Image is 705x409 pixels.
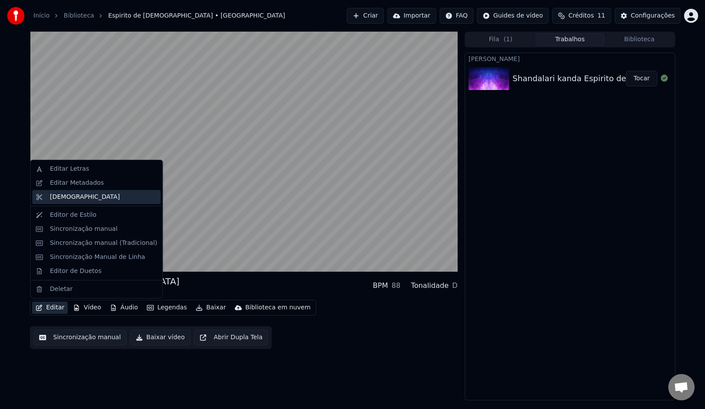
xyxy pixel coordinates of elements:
[387,8,436,24] button: Importar
[50,253,145,262] div: Sincronização Manual de Linha
[106,301,142,314] button: Áudio
[466,33,535,46] button: Fila
[552,8,611,24] button: Créditos11
[50,179,104,187] div: Editar Metadados
[50,225,117,233] div: Sincronização manual
[50,239,157,248] div: Sincronização manual (Tradicional)
[626,71,657,86] button: Tocar
[64,11,94,20] a: Biblioteca
[411,280,449,291] div: Tonalidade
[597,11,605,20] span: 11
[143,301,190,314] button: Legendas
[347,8,384,24] button: Criar
[130,330,190,345] button: Baixar vídeo
[668,374,694,400] div: Bate-papo aberto
[245,303,311,312] div: Biblioteca em nuvem
[50,211,96,219] div: Editor de Estilo
[69,301,105,314] button: Vídeo
[194,330,268,345] button: Abrir Dupla Tela
[32,301,68,314] button: Editar
[604,33,674,46] button: Biblioteca
[477,8,549,24] button: Guides de vídeo
[50,267,101,276] div: Editor de Duetos
[108,11,285,20] span: Espirito de [DEMOGRAPHIC_DATA] • [GEOGRAPHIC_DATA]
[614,8,680,24] button: Configurações
[33,11,50,20] a: Início
[7,7,25,25] img: youka
[50,165,89,173] div: Editar Letras
[33,330,127,345] button: Sincronização manual
[452,280,458,291] div: D
[440,8,473,24] button: FAQ
[392,280,400,291] div: 88
[465,53,675,64] div: [PERSON_NAME]
[503,35,512,44] span: ( 1 )
[50,285,73,294] div: Deletar
[33,11,285,20] nav: breadcrumb
[568,11,594,20] span: Créditos
[50,193,120,201] div: [DEMOGRAPHIC_DATA]
[373,280,388,291] div: BPM
[631,11,675,20] div: Configurações
[192,301,229,314] button: Baixar
[535,33,605,46] button: Trabalhos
